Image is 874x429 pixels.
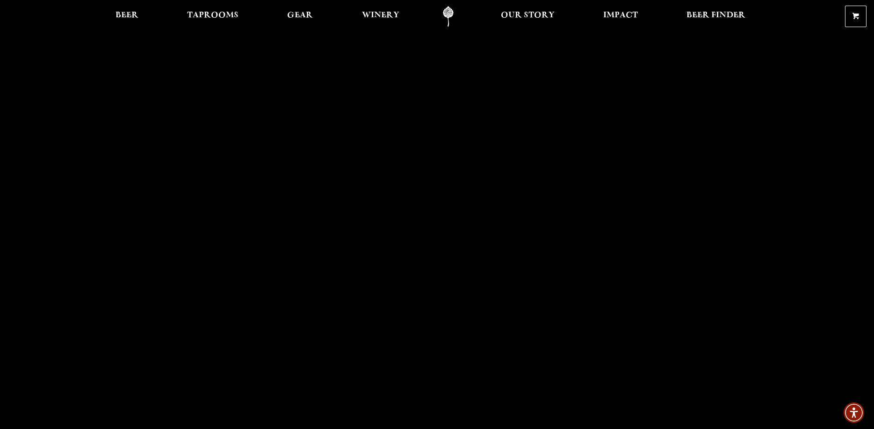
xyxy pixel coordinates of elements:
a: Odell Home [431,6,466,27]
a: Winery [356,6,405,27]
a: Beer [109,6,144,27]
a: Impact [597,6,644,27]
span: Beer Finder [686,12,745,19]
span: Gear [287,12,313,19]
a: Taprooms [181,6,245,27]
a: Our Story [495,6,561,27]
a: Gear [281,6,319,27]
span: Taprooms [187,12,238,19]
span: Winery [362,12,399,19]
div: Accessibility Menu [844,402,864,423]
span: Impact [603,12,638,19]
a: Beer Finder [680,6,751,27]
span: Our Story [501,12,555,19]
span: Beer [116,12,138,19]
